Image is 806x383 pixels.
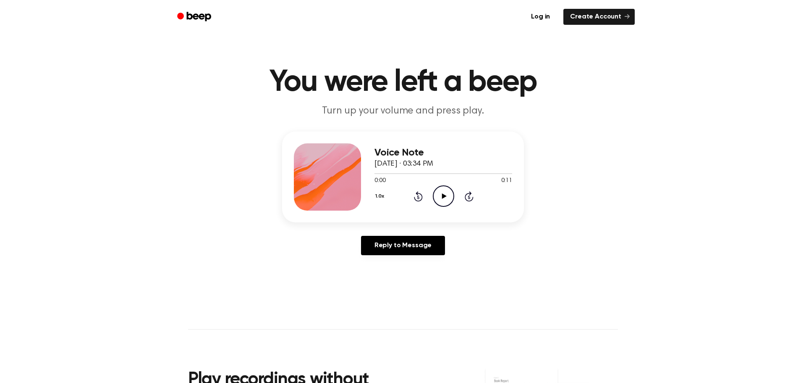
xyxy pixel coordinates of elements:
a: Beep [171,9,219,25]
h3: Voice Note [374,147,512,158]
span: 0:00 [374,177,385,185]
a: Log in [523,7,558,26]
h1: You were left a beep [188,67,618,98]
p: Turn up your volume and press play. [242,104,564,118]
button: 1.0x [374,189,387,203]
span: 0:11 [501,177,512,185]
a: Create Account [563,9,635,25]
span: [DATE] · 03:34 PM [374,160,433,168]
a: Reply to Message [361,236,445,255]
